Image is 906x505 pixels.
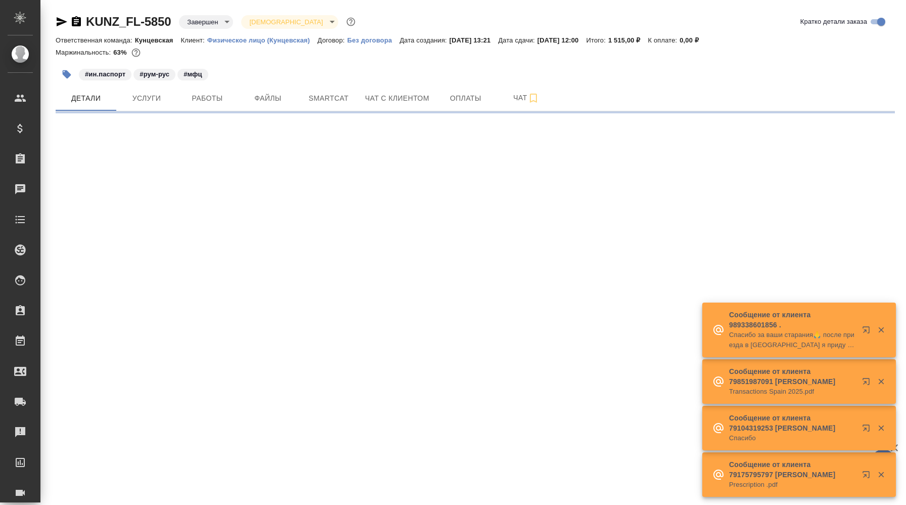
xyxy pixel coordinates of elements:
p: Сообщение от клиента 79104319253 [PERSON_NAME] [729,413,855,433]
p: [DATE] 13:21 [449,36,499,44]
p: Физическое лицо (Кунцевская) [207,36,318,44]
span: Услуги [122,92,171,105]
p: Сообщение от клиента 989338601856 . [729,310,855,330]
button: 462.45 RUB; [129,46,143,59]
p: 0,00 ₽ [679,36,706,44]
span: Детали [62,92,110,105]
p: #мфц [184,69,202,79]
div: Завершен [241,15,338,29]
a: Физическое лицо (Кунцевская) [207,35,318,44]
p: #ин.паспорт [85,69,125,79]
div: Завершен [179,15,233,29]
p: Transactions Spain 2025.pdf [729,387,855,397]
p: #рум-рус [140,69,169,79]
button: Закрыть [871,377,891,386]
p: Итого: [586,36,608,44]
p: Сообщение от клиента 79175795797 [PERSON_NAME] [729,459,855,480]
p: 1 515,00 ₽ [608,36,648,44]
p: Сообщение от клиента 79851987091 [PERSON_NAME] [729,366,855,387]
a: Без договора [347,35,400,44]
p: 63% [113,49,129,56]
button: [DEMOGRAPHIC_DATA] [246,18,326,26]
button: Закрыть [871,470,891,479]
span: Работы [183,92,232,105]
button: Доп статусы указывают на важность/срочность заказа [344,15,357,28]
svg: Подписаться [527,92,539,104]
p: Спасибо за ваши старания🙏 после приезда в [GEOGRAPHIC_DATA] я приду в ваш офис. [729,330,855,350]
span: Чат с клиентом [365,92,429,105]
span: Файлы [244,92,292,105]
span: Чат [502,92,551,104]
p: Клиент: [181,36,207,44]
a: KUNZ_FL-5850 [86,15,171,28]
span: Оплаты [441,92,490,105]
button: Добавить тэг [56,63,78,86]
p: Спасибо [729,433,855,443]
button: Скопировать ссылку [70,16,82,28]
p: Prescription .pdf [729,480,855,490]
p: Дата сдачи: [498,36,537,44]
p: Без договора [347,36,400,44]
span: Smartcat [304,92,353,105]
button: Завершен [184,18,221,26]
p: Дата создания: [399,36,449,44]
span: рум-рус [132,69,176,78]
button: Скопировать ссылку для ЯМессенджера [56,16,68,28]
p: Маржинальность: [56,49,113,56]
p: Ответственная команда: [56,36,135,44]
p: [DATE] 12:00 [537,36,586,44]
p: Кунцевская [135,36,181,44]
button: Открыть в новой вкладке [856,371,880,396]
p: Договор: [318,36,347,44]
p: К оплате: [648,36,680,44]
span: ин.паспорт [78,69,132,78]
button: Открыть в новой вкладке [856,320,880,344]
button: Закрыть [871,325,891,334]
button: Открыть в новой вкладке [856,418,880,442]
span: Кратко детали заказа [800,17,867,27]
button: Закрыть [871,424,891,433]
span: мфц [176,69,209,78]
button: Открыть в новой вкладке [856,465,880,489]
